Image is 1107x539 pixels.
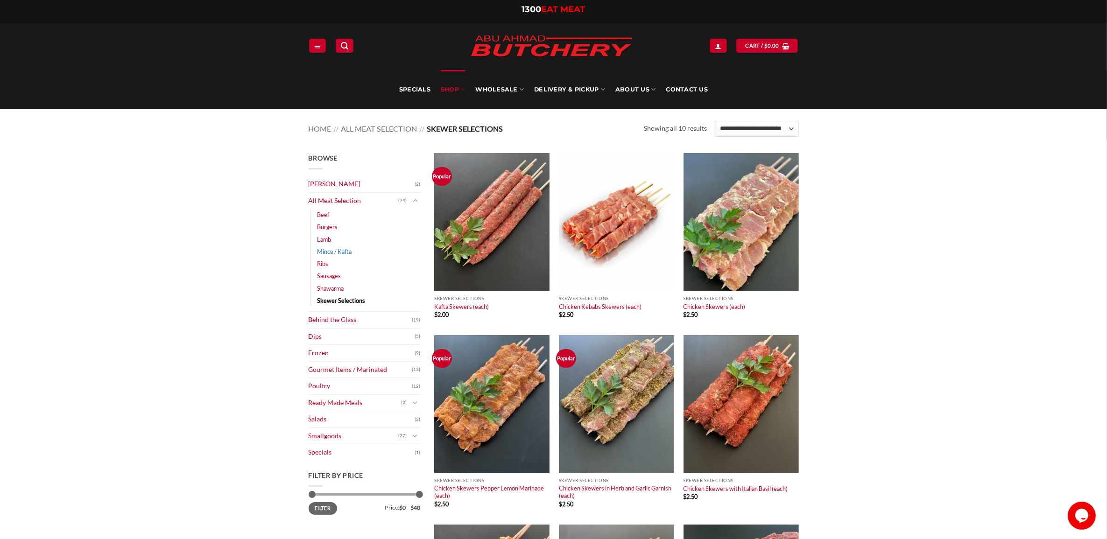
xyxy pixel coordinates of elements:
[309,471,364,479] span: Filter by price
[434,500,437,508] span: $
[309,329,415,345] a: Dips
[684,311,687,318] span: $
[309,193,399,209] a: All Meat Selection
[522,4,542,14] span: 1300
[684,478,799,483] p: Skewer Selections
[534,70,605,109] a: Delivery & Pickup
[764,42,779,49] bdi: 0.00
[715,121,798,137] select: Shop order
[309,345,415,361] a: Frozen
[309,39,326,52] a: Menu
[559,311,562,318] span: $
[666,70,708,109] a: Contact Us
[463,29,640,64] img: Abu Ahmad Butchery
[559,311,573,318] bdi: 2.50
[309,124,331,133] a: Home
[434,303,489,310] a: Kafta Skewers (each)
[415,329,421,343] span: (5)
[317,294,366,307] a: Skewer Selections
[309,444,415,461] a: Specials
[441,70,465,109] a: SHOP
[475,70,524,109] a: Wholesale
[415,446,421,460] span: (1)
[415,177,421,191] span: (2)
[427,124,503,133] span: Skewer Selections
[309,176,415,192] a: [PERSON_NAME]
[434,296,550,301] p: Skewer Selections
[411,504,421,511] span: $40
[309,502,337,515] button: Filter
[409,398,421,408] button: Toggle
[434,484,550,500] a: Chicken Skewers Pepper Lemon Marinade (each)
[1068,502,1098,530] iframe: chat widget
[317,258,329,270] a: Ribs
[559,153,674,291] img: Chicken Kebabs Skewers
[409,431,421,441] button: Toggle
[684,493,687,500] span: $
[309,154,338,162] span: Browse
[559,484,674,500] a: Chicken Skewers in Herb and Garlic Garnish (each)
[415,413,421,427] span: (2)
[434,478,550,483] p: Skewer Selections
[684,493,698,500] bdi: 2.50
[309,428,399,444] a: Smallgoods
[309,395,402,411] a: Ready Made Meals
[317,209,330,221] a: Beef
[402,396,407,410] span: (2)
[434,500,449,508] bdi: 2.50
[710,39,726,52] a: Login
[336,39,353,52] a: Search
[684,335,799,473] img: Chicken_Skewers_with_Italian_Basil
[412,313,421,327] span: (19)
[615,70,656,109] a: About Us
[684,485,788,492] a: Chicken Skewers with Italian Basil (each)
[317,221,338,233] a: Burgers
[409,196,421,206] button: Toggle
[764,42,768,50] span: $
[317,233,331,245] a: Lamb
[559,500,573,508] bdi: 2.50
[644,123,707,134] p: Showing all 10 results
[412,363,421,377] span: (13)
[309,502,421,511] div: Price: —
[309,378,412,394] a: Poultry
[559,500,562,508] span: $
[559,303,642,310] a: Chicken Kebabs Skewers (each)
[559,335,674,473] img: Chicken_Skewers_in_Herb_and_Garlic_Garnish
[434,153,550,291] img: Kafta Skewers
[745,42,779,50] span: Cart /
[684,303,746,310] a: Chicken Skewers (each)
[399,70,430,109] a: Specials
[559,296,674,301] p: Skewer Selections
[333,124,338,133] span: //
[542,4,585,14] span: EAT MEAT
[400,504,406,511] span: $0
[684,153,799,291] img: Chicken Skewers
[434,311,449,318] bdi: 2.00
[309,411,415,427] a: Salads
[684,311,698,318] bdi: 2.50
[399,194,407,208] span: (74)
[419,124,424,133] span: //
[317,245,352,258] a: Mince / Kafta
[309,312,412,328] a: Behind the Glass
[684,296,799,301] p: Skewer Selections
[399,429,407,443] span: (27)
[434,335,550,473] img: Chicken_Skewers_Pepper_Lemon_Marinade
[559,478,674,483] p: Skewer Selections
[412,379,421,393] span: (12)
[736,39,798,52] a: View cart
[434,311,437,318] span: $
[317,282,344,294] a: Shawarma
[341,124,417,133] a: All Meat Selection
[309,362,412,378] a: Gourmet Items / Marinated
[317,270,341,282] a: Sausages
[522,4,585,14] a: 1300EAT MEAT
[415,346,421,360] span: (9)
